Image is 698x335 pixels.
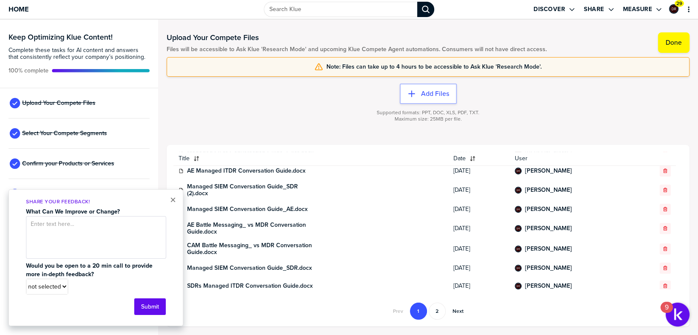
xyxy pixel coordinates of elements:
[9,67,49,74] span: Active
[167,46,547,53] span: Files will be accessible to Ask Klue 'Research Mode' and upcoming Klue Compete Agent automations....
[453,283,505,289] span: [DATE]
[676,0,682,7] span: 29
[516,168,521,173] img: dca9c6f390784fc323463dd778aad4f8-sml.png
[623,6,652,13] label: Measure
[515,245,522,252] div: Dustin Ray
[22,160,114,167] span: Confirm your Products or Services
[669,4,678,14] div: Dustin Ray
[326,64,542,70] span: Note: Files can take up to 4 hours to be accessible to Ask Klue 'Research Mode'.
[516,246,521,251] img: dca9c6f390784fc323463dd778aad4f8-sml.png
[515,283,522,289] div: Dustin Ray
[453,265,505,271] span: [DATE]
[515,206,522,213] div: Dustin Ray
[525,245,572,252] a: [PERSON_NAME]
[666,303,689,326] button: Open Resource Center, 9 new notifications
[9,6,29,13] span: Home
[668,3,679,14] a: Edit Profile
[179,155,190,162] span: Title
[429,303,446,320] button: Go to page 2
[453,206,505,213] span: [DATE]
[264,2,417,17] input: Search Klue
[516,266,521,271] img: dca9c6f390784fc323463dd778aad4f8-sml.png
[187,242,315,256] a: CAM Battle Messaging_ vs MDR Conversation Guide.docx
[421,90,449,98] label: Add Files
[22,100,95,107] span: Upload Your Compete Files
[666,38,682,47] label: Done
[515,225,522,232] div: Dustin Ray
[22,130,107,137] span: Select Your Compete Segments
[187,265,312,271] a: Managed SIEM Conversation Guide_SDR.docx
[167,32,547,43] h1: Upload Your Compete Files
[525,225,572,232] a: [PERSON_NAME]
[516,283,521,289] img: dca9c6f390784fc323463dd778aad4f8-sml.png
[377,110,479,116] span: Supported formats: PPT, DOC, XLS, PDF, TXT.
[26,207,120,216] strong: What Can We Improve or Change?
[516,226,521,231] img: dca9c6f390784fc323463dd778aad4f8-sml.png
[187,283,313,289] a: SDRs Managed ITDR Conversation Guide.docx
[525,265,572,271] a: [PERSON_NAME]
[134,298,166,315] button: Submit
[187,206,308,213] a: Managed SIEM Conversation Guide_AE.docx
[9,47,150,61] span: Complete these tasks for AI content and answers that consistently reflect your company’s position...
[453,245,505,252] span: [DATE]
[417,2,434,17] div: Search Klue
[525,206,572,213] a: [PERSON_NAME]
[453,187,505,193] span: [DATE]
[26,261,154,279] strong: Would you be open to a 20 min call to provide more in-depth feedback?
[584,6,604,13] label: Share
[525,187,572,193] a: [PERSON_NAME]
[453,225,505,232] span: [DATE]
[170,195,176,205] button: Close
[516,188,521,193] img: dca9c6f390784fc323463dd778aad4f8-sml.png
[534,6,565,13] label: Discover
[525,167,572,174] a: [PERSON_NAME]
[447,303,469,320] button: Go to next page
[515,155,631,162] span: User
[387,303,470,320] nav: Pagination Navigation
[187,183,315,197] a: Managed SIEM Conversation Guide_SDR (2).docx
[388,303,408,320] button: Go to previous page
[26,198,166,205] p: Share Your Feedback!
[515,265,522,271] div: Dustin Ray
[187,222,315,235] a: AE Battle Messaging_ vs MDR Conversation Guide.docx
[516,207,521,212] img: dca9c6f390784fc323463dd778aad4f8-sml.png
[453,155,466,162] span: Date
[395,116,462,122] span: Maximum size: 25MB per file.
[515,187,522,193] div: Dustin Ray
[453,167,505,174] span: [DATE]
[525,283,572,289] a: [PERSON_NAME]
[670,5,678,13] img: dca9c6f390784fc323463dd778aad4f8-sml.png
[187,167,306,174] a: AE Managed ITDR Conversation Guide.docx
[665,307,669,318] div: 9
[515,167,522,174] div: Dustin Ray
[9,33,150,41] h3: Keep Optimizing Klue Content!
